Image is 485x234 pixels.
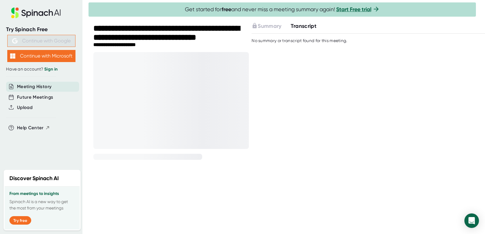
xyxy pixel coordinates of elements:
[291,23,317,29] span: Transcript
[258,23,281,29] span: Summary
[9,191,75,196] h3: From meetings to insights
[7,35,75,47] button: Continue with Google
[6,67,76,72] div: Have an account?
[7,50,75,62] button: Continue with Microsoft
[252,38,347,44] div: No summary or transcript found for this meeting.
[6,26,76,33] div: Try Spinach Free
[17,124,44,131] span: Help Center
[291,22,317,30] button: Transcript
[336,6,371,13] a: Start Free trial
[252,22,290,30] div: Upgrade to access
[9,199,75,211] p: Spinach AI is a new way to get the most from your meetings
[12,38,18,44] img: Aehbyd4JwY73AAAAAElFTkSuQmCC
[17,124,50,131] button: Help Center
[9,216,31,225] button: Try free
[9,174,59,183] h2: Discover Spinach AI
[17,94,53,101] button: Future Meetings
[44,67,58,72] a: Sign in
[252,22,281,30] button: Summary
[464,213,479,228] div: Open Intercom Messenger
[17,104,32,111] button: Upload
[222,6,231,13] b: free
[185,6,380,13] span: Get started for and never miss a meeting summary again!
[17,83,52,90] button: Meeting History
